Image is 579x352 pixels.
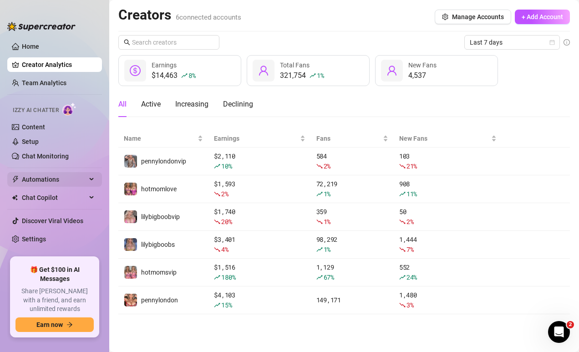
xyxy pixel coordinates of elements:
span: fall [399,302,406,308]
span: fall [399,246,406,253]
span: thunderbolt [12,176,19,183]
span: Last 7 days [470,36,554,49]
img: lilybigboobs [124,238,137,251]
div: $ 1,740 [214,207,305,227]
span: fall [214,246,220,253]
h2: Creators [118,6,241,24]
span: 15 % [221,301,232,309]
span: rise [181,72,188,79]
span: dollar-circle [130,65,141,76]
a: Chat Monitoring [22,153,69,160]
span: + Add Account [522,13,563,20]
img: pennylondon [124,294,137,306]
div: 552 [399,262,497,282]
span: 20 % [221,217,232,226]
span: 11 % [406,189,417,198]
span: pennylondonvip [141,158,186,165]
span: 3 % [406,301,413,309]
span: rise [310,72,316,79]
button: + Add Account [515,10,570,24]
span: lilybigboobs [141,241,175,248]
div: Increasing [175,99,208,110]
span: 1 % [324,189,330,198]
span: 🎁 Get $100 in AI Messages [15,265,94,283]
img: Chat Copilot [12,194,18,201]
div: 50 [399,207,497,227]
img: hotmomlove [124,183,137,195]
span: Fans [316,133,381,143]
div: 1,444 [399,235,497,255]
span: 7 % [406,245,413,254]
span: rise [316,191,323,197]
div: $ 1,516 [214,262,305,282]
span: Total Fans [280,61,310,69]
img: AI Chatter [62,102,76,116]
div: Declining [223,99,253,110]
th: Earnings [208,130,310,148]
span: Chat Copilot [22,190,86,205]
input: Search creators [132,37,207,47]
div: $ 2,110 [214,151,305,171]
span: fall [316,219,323,225]
img: logo-BBDzfeDw.svg [7,22,76,31]
span: rise [214,274,220,281]
span: fall [399,163,406,169]
span: Automations [22,172,86,187]
span: Share [PERSON_NAME] with a friend, and earn unlimited rewards [15,287,94,314]
a: Settings [22,235,46,243]
span: hotmomsvip [141,269,177,276]
span: user [386,65,397,76]
span: New Fans [408,61,437,69]
th: New Fans [394,130,502,148]
span: 10 % [221,162,232,170]
span: arrow-right [66,321,73,328]
span: 4 % [221,245,228,254]
span: rise [399,274,406,281]
span: setting [442,14,448,20]
span: fall [399,219,406,225]
span: 2 [567,321,574,328]
a: Discover Viral Videos [22,217,83,224]
div: $ 4,103 [214,290,305,310]
span: rise [399,191,406,197]
div: 584 [316,151,388,171]
span: lilybigboobvip [141,213,180,220]
img: lilybigboobvip [124,210,137,223]
div: 359 [316,207,388,227]
span: 24 % [406,273,417,281]
div: 103 [399,151,497,171]
span: rise [316,274,323,281]
a: Team Analytics [22,79,66,87]
span: Earnings [152,61,177,69]
span: New Fans [399,133,489,143]
span: Manage Accounts [452,13,504,20]
span: 1 % [324,245,330,254]
span: 67 % [324,273,334,281]
span: 1 % [324,217,330,226]
th: Name [118,130,208,148]
span: 2 % [221,189,228,198]
span: Earn now [36,321,63,328]
span: hotmomlove [141,185,177,193]
span: rise [316,246,323,253]
a: Home [22,43,39,50]
span: 180 % [221,273,235,281]
span: pennylondon [141,296,178,304]
span: Earnings [214,133,298,143]
a: Setup [22,138,39,145]
div: All [118,99,127,110]
span: 21 % [406,162,417,170]
img: hotmomsvip [124,266,137,279]
img: pennylondonvip [124,155,137,168]
div: 908 [399,179,497,199]
th: Fans [311,130,394,148]
a: Content [22,123,45,131]
div: 4,537 [408,70,437,81]
span: rise [214,302,220,308]
div: 72,219 [316,179,388,199]
span: fall [316,163,323,169]
span: 8 % [188,71,195,80]
button: Earn nowarrow-right [15,317,94,332]
div: 98,292 [316,235,388,255]
div: 149,171 [316,295,388,305]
